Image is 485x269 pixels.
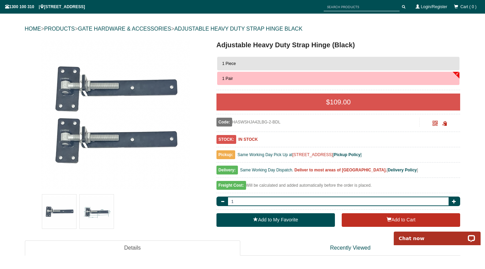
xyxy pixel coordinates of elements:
span: 1300 100 310 | [STREET_ADDRESS] [5,4,85,9]
a: Adjustable Heavy Duty Strap Hinge (Black) - 1 Pair - Gate Warehouse [26,40,206,189]
h1: Adjustable Heavy Duty Strap Hinge (Black) [216,40,460,50]
a: ADJUSTABLE HEAVY DUTY STRAP HINGE BLACK [174,26,302,32]
button: 1 Piece [217,57,460,70]
div: Will be calculated and added automatically before the order is placed. [216,181,460,193]
a: Recently Viewed [240,240,460,256]
a: [STREET_ADDRESS] [292,152,333,157]
span: Freight Cost: [216,181,246,190]
b: IN STOCK [238,137,258,142]
span: 1 Pair [222,76,233,81]
span: Same Working Day Dispatch. [240,168,293,172]
span: Same Working Day Pick Up at [ ] [238,152,362,157]
span: Delivery: [216,166,238,174]
div: $ [216,94,460,111]
span: Code: [216,118,232,127]
a: PRODUCTS [44,26,75,32]
div: [ ] [216,166,460,178]
img: Adjustable Heavy Duty Strap Hinge (Black) - 1 Pair - Gate Warehouse [41,40,190,189]
button: Add to Cart [342,213,460,227]
a: Pickup Policy [334,152,360,157]
span: 109.00 [330,98,351,106]
a: GATE HARDWARE & ACCESSORIES [78,26,171,32]
span: Cart ( 0 ) [460,4,476,9]
div: > > > [25,18,460,40]
b: Deliver to most areas of [GEOGRAPHIC_DATA]. [294,168,387,172]
span: STOCK: [216,135,236,144]
a: Click to enlarge and scan to share. [433,122,438,127]
a: HOME [25,26,41,32]
div: HASWSHJA42LBG-2-BDL [216,118,420,127]
span: Click to copy the URL [442,121,447,126]
input: SEARCH PRODUCTS [324,3,400,11]
a: Details [25,240,240,256]
iframe: LiveChat chat widget [389,224,485,245]
img: Adjustable Heavy Duty Strap Hinge (Black) [42,195,76,229]
span: Pickup: [216,150,235,159]
span: 1 Piece [222,61,236,66]
button: 1 Pair [217,72,460,85]
img: Adjustable Heavy Duty Strap Hinge (Black) [80,195,114,229]
a: Login/Register [421,4,447,9]
a: Delivery Policy [388,168,417,172]
a: Add to My Favorite [216,213,335,227]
